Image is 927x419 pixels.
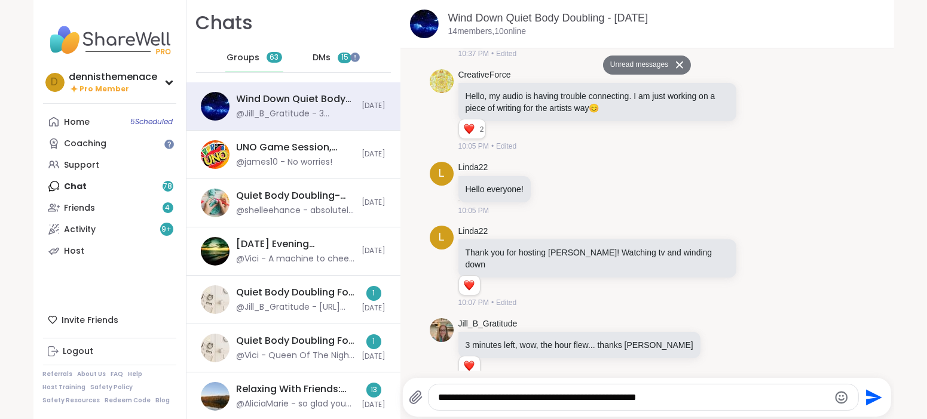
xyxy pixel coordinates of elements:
[834,390,849,405] button: Emoji picker
[589,103,599,113] span: 😊
[430,318,454,342] img: https://sharewell-space-live.sfo3.digitaloceanspaces.com/user-generated/2564abe4-c444-4046-864b-7...
[65,159,100,171] div: Support
[362,352,386,362] span: [DATE]
[201,140,230,169] img: UNO Game Session, Oct 07
[161,224,172,235] span: 9 +
[201,334,230,362] img: Quiet Body Doubling For Productivity - Tuesday, Oct 07
[237,189,355,202] div: Quiet Body Doubling- Productivity/Creativity , [DATE]
[466,247,729,270] p: Thank you for hosting [PERSON_NAME]! Watching tv and winding down
[459,119,480,138] div: Reaction list
[458,318,518,330] a: Jill_B_Gratitude
[362,149,386,159] span: [DATE]
[131,117,173,127] span: 5 Scheduled
[491,48,494,59] span: •
[78,370,106,378] a: About Us
[313,52,331,64] span: DMs
[201,382,230,411] img: Relaxing With Friends: Affirmation Nation Pt 2!, Oct 06
[237,93,355,106] div: Wind Down Quiet Body Doubling - [DATE]
[362,400,386,410] span: [DATE]
[491,141,494,152] span: •
[859,384,886,411] button: Send
[201,92,230,121] img: Wind Down Quiet Body Doubling - Tuesday, Oct 07
[237,334,355,347] div: Quiet Body Doubling For Productivity - [DATE]
[237,301,355,313] div: @Jill_B_Gratitude - [URL][DOMAIN_NAME]
[43,341,176,362] a: Logout
[463,361,475,371] button: Reactions: love
[458,141,489,152] span: 10:05 PM
[362,198,386,208] span: [DATE]
[458,297,489,308] span: 10:07 PM
[65,116,90,128] div: Home
[80,84,130,94] span: Pro Member
[166,203,170,213] span: 4
[448,12,648,24] a: Wind Down Quiet Body Doubling - [DATE]
[438,392,828,403] textarea: Type your message
[237,108,355,120] div: @Jill_B_Gratitude - 3 minutes left, wow, the hour flew... thanks [PERSON_NAME]
[366,383,381,398] div: 13
[43,396,100,405] a: Safety Resources
[491,297,494,308] span: •
[463,124,475,134] button: Reactions: love
[466,183,524,195] p: Hello everyone!
[111,370,124,378] a: FAQ
[51,75,59,90] span: d
[350,53,360,62] iframe: Spotlight
[65,224,96,236] div: Activity
[458,48,489,59] span: 10:37 PM
[458,162,488,174] a: Linda22
[237,286,355,299] div: Quiet Body Doubling For Productivity - [DATE]
[237,156,333,168] div: @james10 - No worries!
[362,101,386,111] span: [DATE]
[458,205,489,216] span: 10:05 PM
[156,396,170,405] a: Blog
[65,202,96,214] div: Friends
[43,370,73,378] a: Referrals
[43,197,176,218] a: Friends4
[459,356,480,375] div: Reaction list
[496,141,516,152] span: Edited
[65,245,85,257] div: Host
[164,140,174,149] iframe: Spotlight
[201,237,230,266] img: Tuesday Evening Hangout, Oct 07
[43,240,176,261] a: Host
[341,53,348,63] span: 15
[439,229,445,245] span: L
[466,90,729,114] p: Hello, my audio is having trouble connecting. I am just working on a piece of writing for the art...
[496,297,516,308] span: Edited
[458,69,511,81] a: CreativeForce
[129,370,143,378] a: Help
[43,133,176,154] a: Coaching
[237,141,355,154] div: UNO Game Session, [DATE]
[237,350,355,362] div: @Vici - Queen Of The Night i am going to grab lunch
[63,346,94,358] div: Logout
[463,281,475,290] button: Reactions: love
[237,238,355,251] div: [DATE] Evening Hangout, [DATE]
[91,383,133,392] a: Safety Policy
[69,70,158,84] div: dennisthemenace
[496,48,516,59] span: Edited
[448,26,527,38] p: 14 members, 10 online
[237,383,355,396] div: Relaxing With Friends: Affirmation Nation Pt 2!, [DATE]
[362,303,386,313] span: [DATE]
[366,334,381,349] div: 1
[227,52,259,64] span: Groups
[43,309,176,331] div: Invite Friends
[410,10,439,38] img: Wind Down Quiet Body Doubling - Tuesday, Oct 07
[43,383,86,392] a: Host Training
[362,246,386,256] span: [DATE]
[65,138,107,150] div: Coaching
[105,396,151,405] a: Redeem Code
[201,285,230,314] img: Quiet Body Doubling For Productivity - Tuesday, Oct 07
[439,165,445,181] span: L
[237,205,355,217] div: @shelleehance - absolutely i hope they fix them
[43,154,176,175] a: Support
[466,339,693,351] p: 3 minutes left, wow, the hour flew... thanks [PERSON_NAME]
[270,53,279,63] span: 63
[603,56,672,75] button: Unread messages
[237,398,355,410] div: @AliciaMarie - so glad you advocated for your daughter my first roommates was terrible and made c...
[43,19,176,61] img: ShareWell Nav Logo
[196,10,253,36] h1: Chats
[458,226,488,238] a: Linda22
[43,218,176,240] a: Activity9+
[237,253,355,265] div: @Vici - A machine to cheer me up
